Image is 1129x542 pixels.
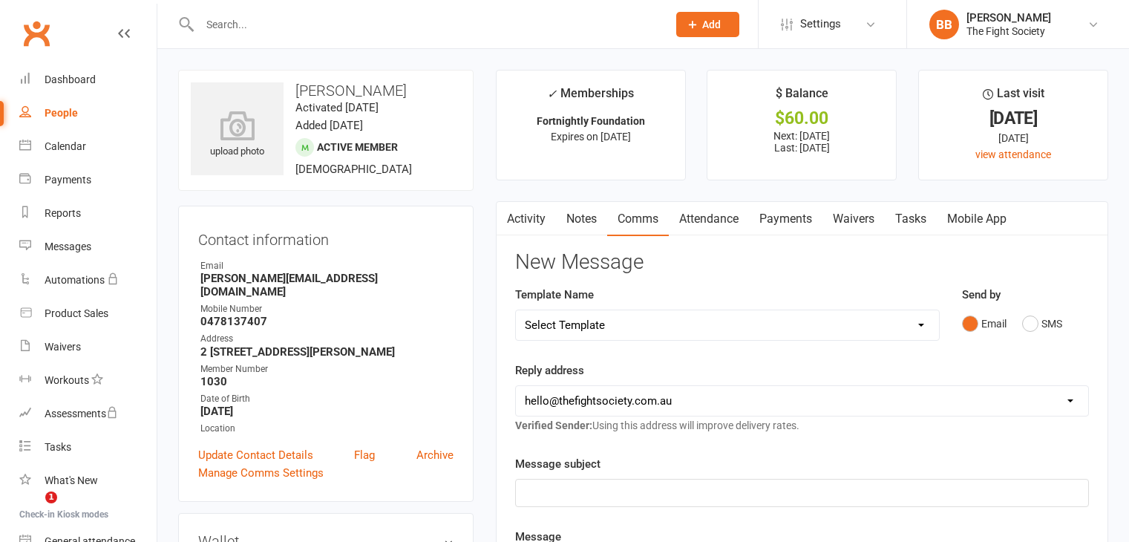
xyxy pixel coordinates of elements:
[45,241,91,252] div: Messages
[19,431,157,464] a: Tasks
[537,115,645,127] strong: Fortnightly Foundation
[749,202,822,236] a: Payments
[45,441,71,453] div: Tasks
[966,25,1051,38] div: The Fight Society
[19,163,157,197] a: Payments
[497,202,556,236] a: Activity
[547,84,634,111] div: Memberships
[200,272,454,298] strong: [PERSON_NAME][EMAIL_ADDRESS][DOMAIN_NAME]
[19,330,157,364] a: Waivers
[200,259,454,273] div: Email
[200,375,454,388] strong: 1030
[932,111,1094,126] div: [DATE]
[198,226,454,248] h3: Contact information
[1022,310,1062,338] button: SMS
[19,197,157,230] a: Reports
[191,111,284,160] div: upload photo
[19,97,157,130] a: People
[295,163,412,176] span: [DEMOGRAPHIC_DATA]
[200,332,454,346] div: Address
[19,397,157,431] a: Assessments
[45,492,57,503] span: 1
[19,230,157,264] a: Messages
[354,446,375,464] a: Flag
[18,15,55,52] a: Clubworx
[983,84,1044,111] div: Last visit
[975,148,1051,160] a: view attendance
[721,130,883,154] p: Next: [DATE] Last: [DATE]
[45,307,108,319] div: Product Sales
[191,82,461,99] h3: [PERSON_NAME]
[556,202,607,236] a: Notes
[607,202,669,236] a: Comms
[676,12,739,37] button: Add
[885,202,937,236] a: Tasks
[937,202,1017,236] a: Mobile App
[45,174,91,186] div: Payments
[317,141,398,153] span: Active member
[200,345,454,359] strong: 2 [STREET_ADDRESS][PERSON_NAME]
[721,111,883,126] div: $60.00
[198,446,313,464] a: Update Contact Details
[295,119,363,132] time: Added [DATE]
[515,419,592,431] strong: Verified Sender:
[15,492,50,527] iframe: Intercom live chat
[669,202,749,236] a: Attendance
[45,274,105,286] div: Automations
[822,202,885,236] a: Waivers
[45,140,86,152] div: Calendar
[19,464,157,497] a: What's New
[45,207,81,219] div: Reports
[515,251,1089,274] h3: New Message
[702,19,721,30] span: Add
[198,464,324,482] a: Manage Comms Settings
[515,455,601,473] label: Message subject
[19,264,157,297] a: Automations
[962,286,1001,304] label: Send by
[45,374,89,386] div: Workouts
[195,14,657,35] input: Search...
[200,315,454,328] strong: 0478137407
[45,74,96,85] div: Dashboard
[19,297,157,330] a: Product Sales
[19,364,157,397] a: Workouts
[547,87,557,101] i: ✓
[962,310,1007,338] button: Email
[929,10,959,39] div: BB
[200,405,454,418] strong: [DATE]
[515,286,594,304] label: Template Name
[45,474,98,486] div: What's New
[45,107,78,119] div: People
[200,392,454,406] div: Date of Birth
[295,101,379,114] time: Activated [DATE]
[45,341,81,353] div: Waivers
[19,63,157,97] a: Dashboard
[200,422,454,436] div: Location
[932,130,1094,146] div: [DATE]
[800,7,841,41] span: Settings
[966,11,1051,25] div: [PERSON_NAME]
[776,84,828,111] div: $ Balance
[551,131,631,143] span: Expires on [DATE]
[200,362,454,376] div: Member Number
[515,362,584,379] label: Reply address
[416,446,454,464] a: Archive
[200,302,454,316] div: Mobile Number
[515,419,799,431] span: Using this address will improve delivery rates.
[19,130,157,163] a: Calendar
[45,408,118,419] div: Assessments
